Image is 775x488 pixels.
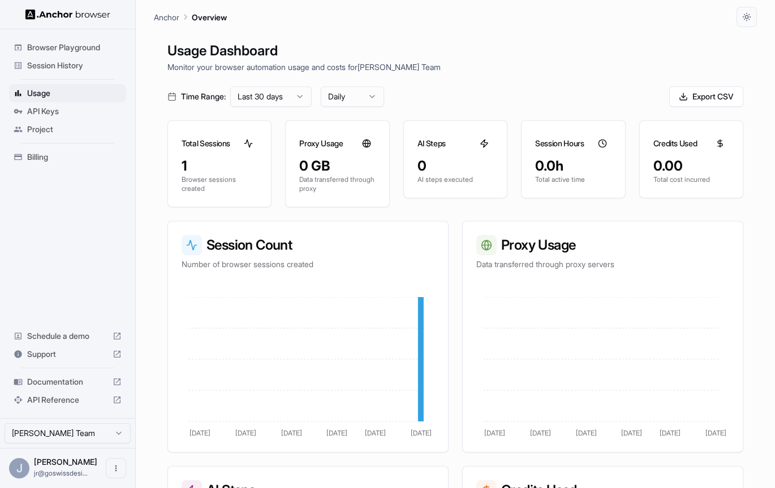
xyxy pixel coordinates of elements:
p: Data transferred through proxy [299,175,375,193]
tspan: [DATE] [660,429,681,437]
div: 0 [417,157,493,175]
h3: AI Steps [417,138,446,149]
tspan: [DATE] [190,429,210,437]
tspan: [DATE] [621,429,642,437]
div: API Reference [9,391,126,409]
span: Project [27,124,122,135]
div: J [9,458,29,478]
div: Support [9,345,126,363]
tspan: [DATE] [705,429,726,437]
h3: Proxy Usage [299,138,343,149]
div: Billing [9,148,126,166]
h3: Credits Used [653,138,697,149]
p: Total cost incurred [653,175,729,184]
tspan: [DATE] [365,429,386,437]
div: Schedule a demo [9,327,126,345]
span: Support [27,348,108,360]
p: Overview [192,11,227,23]
tspan: [DATE] [576,429,597,437]
h3: Session Hours [535,138,584,149]
h1: Usage Dashboard [167,41,743,61]
button: Open menu [106,458,126,478]
span: Billing [27,151,122,163]
tspan: [DATE] [326,429,347,437]
p: Number of browser sessions created [182,259,434,270]
tspan: [DATE] [235,429,256,437]
tspan: [DATE] [411,429,432,437]
h3: Total Sessions [182,138,230,149]
span: Documentation [27,376,108,387]
div: 0.0h [535,157,611,175]
tspan: [DATE] [281,429,302,437]
img: Anchor Logo [25,9,110,20]
div: 1 [182,157,257,175]
div: 0.00 [653,157,729,175]
p: Data transferred through proxy servers [476,259,729,270]
div: Documentation [9,373,126,391]
span: Browser Playground [27,42,122,53]
div: Session History [9,56,126,75]
span: Usage [27,88,122,99]
div: Project [9,120,126,138]
p: Total active time [535,175,611,184]
span: Session History [27,60,122,71]
h3: Proxy Usage [476,235,729,255]
div: 0 GB [299,157,375,175]
h3: Session Count [182,235,434,255]
div: Usage [9,84,126,102]
span: API Reference [27,394,108,406]
p: Anchor [154,11,179,23]
div: API Keys [9,102,126,120]
p: Browser sessions created [182,175,257,193]
tspan: [DATE] [484,429,505,437]
p: AI steps executed [417,175,493,184]
span: Schedule a demo [27,330,108,342]
span: Time Range: [181,91,226,102]
tspan: [DATE] [530,429,551,437]
span: API Keys [27,106,122,117]
p: Monitor your browser automation usage and costs for [PERSON_NAME] Team [167,61,743,73]
button: Export CSV [669,86,743,107]
span: jr@goswissdesign.ch [34,469,88,477]
nav: breadcrumb [154,11,227,23]
div: Browser Playground [9,38,126,56]
span: Jonas Riesen [34,457,97,467]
